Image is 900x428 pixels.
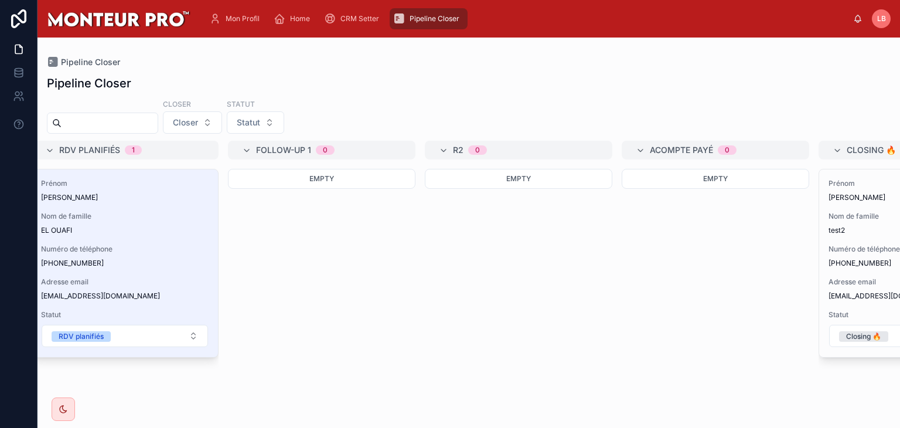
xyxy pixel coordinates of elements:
[237,117,260,128] span: Statut
[41,291,209,301] span: [EMAIL_ADDRESS][DOMAIN_NAME]
[163,98,191,109] label: Closer
[41,277,209,287] span: Adresse email
[877,14,886,23] span: LB
[41,212,209,221] span: Nom de famille
[725,145,729,155] div: 0
[59,331,104,342] div: RDV planifiés
[31,169,219,358] a: Prénom[PERSON_NAME]Nom de familleEL OUAFINuméro de téléphone[PHONE_NUMBER]Adresse email[EMAIL_ADD...
[47,56,120,68] a: Pipeline Closer
[846,331,881,342] div: Closing 🔥
[703,174,728,183] span: Empty
[61,56,120,68] span: Pipeline Closer
[453,144,463,156] span: R2
[340,14,379,23] span: CRM Setter
[173,117,198,128] span: Closer
[163,111,222,134] button: Select Button
[59,144,120,156] span: RDV planifiés
[41,179,209,188] span: Prénom
[47,75,131,91] h1: Pipeline Closer
[847,144,896,156] span: Closing 🔥
[390,8,468,29] a: Pipeline Closer
[41,244,209,254] span: Numéro de téléphone
[309,174,334,183] span: Empty
[41,226,209,235] span: EL OUAFI
[132,145,135,155] div: 1
[475,145,480,155] div: 0
[227,111,284,134] button: Select Button
[226,14,260,23] span: Mon Profil
[41,310,209,320] span: Statut
[42,325,208,347] button: Select Button
[290,14,310,23] span: Home
[650,144,713,156] span: Acompte payé
[227,98,255,109] label: Statut
[410,14,459,23] span: Pipeline Closer
[270,8,318,29] a: Home
[41,193,209,202] span: [PERSON_NAME]
[321,8,387,29] a: CRM Setter
[200,6,853,32] div: scrollable content
[323,145,328,155] div: 0
[47,9,190,28] img: App logo
[256,144,311,156] span: Follow-up 1
[506,174,531,183] span: Empty
[206,8,268,29] a: Mon Profil
[41,259,209,268] span: [PHONE_NUMBER]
